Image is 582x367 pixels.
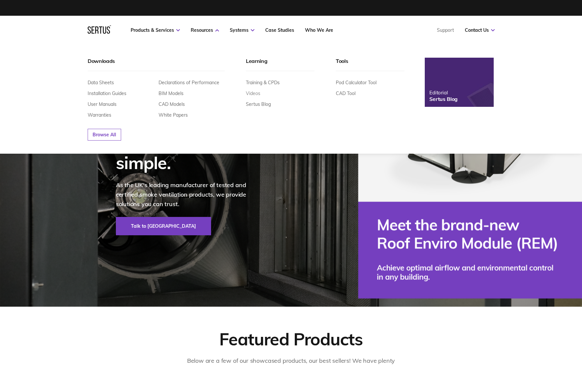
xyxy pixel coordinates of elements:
[429,89,458,96] div: Editorial
[116,116,260,172] div: Smoke ventilation, made simple.
[437,27,454,33] a: Support
[246,90,260,96] a: Videos
[159,90,183,96] a: BIM Models
[88,101,117,107] a: User Manuals
[336,90,356,96] a: CAD Tool
[88,58,225,71] div: Downloads
[191,27,219,33] a: Resources
[336,80,377,86] a: Pod Calculator Tool
[219,328,362,350] div: Featured Products
[265,27,294,33] a: Case Studies
[246,80,280,86] a: Training & CPDs
[465,27,495,33] a: Contact Us
[464,291,582,367] iframe: Chat Widget
[88,80,114,86] a: Data Sheets
[159,101,185,107] a: CAD Models
[116,181,260,209] p: As the UK's leading manufacturer of tested and certified smoke ventilation products, we provide s...
[425,58,494,107] a: EditorialSertus Blog
[305,27,333,33] a: Who We Are
[246,101,271,107] a: Sertus Blog
[336,58,404,71] div: Tools
[131,27,180,33] a: Products & Services
[230,27,254,33] a: Systems
[116,217,211,235] a: Talk to [GEOGRAPHIC_DATA]
[159,112,188,118] a: White Papers
[246,58,314,71] div: Learning
[88,112,111,118] a: Warranties
[429,96,458,102] div: Sertus Blog
[88,129,121,141] a: Browse All
[159,80,219,86] a: Declarations of Performance
[88,90,126,96] a: Installation Guides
